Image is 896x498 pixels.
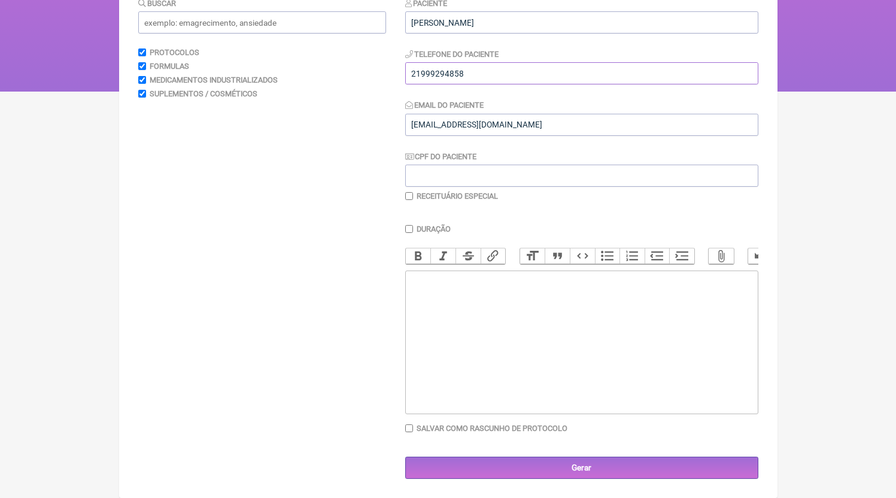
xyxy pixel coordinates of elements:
[430,248,455,264] button: Italic
[405,457,758,479] input: Gerar
[406,248,431,264] button: Bold
[709,248,734,264] button: Attach Files
[520,248,545,264] button: Heading
[669,248,694,264] button: Increase Level
[619,248,645,264] button: Numbers
[545,248,570,264] button: Quote
[405,50,499,59] label: Telefone do Paciente
[405,152,477,161] label: CPF do Paciente
[570,248,595,264] button: Code
[150,48,199,57] label: Protocolos
[417,424,567,433] label: Salvar como rascunho de Protocolo
[150,62,189,71] label: Formulas
[481,248,506,264] button: Link
[455,248,481,264] button: Strikethrough
[405,101,484,110] label: Email do Paciente
[645,248,670,264] button: Decrease Level
[417,192,498,201] label: Receituário Especial
[748,248,773,264] button: Undo
[138,11,386,34] input: exemplo: emagrecimento, ansiedade
[417,224,451,233] label: Duração
[150,75,278,84] label: Medicamentos Industrializados
[595,248,620,264] button: Bullets
[150,89,257,98] label: Suplementos / Cosméticos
